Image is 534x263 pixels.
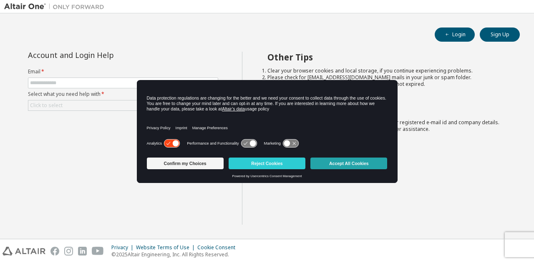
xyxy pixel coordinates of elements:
li: Clear your browser cookies and local storage, if you continue experiencing problems. [267,68,505,74]
img: instagram.svg [64,247,73,255]
div: Click to select [30,102,63,109]
img: youtube.svg [92,247,104,255]
button: Login [435,28,475,42]
div: Website Terms of Use [136,244,197,251]
img: altair_logo.svg [3,247,45,255]
h2: Other Tips [267,52,505,63]
p: © 2025 Altair Engineering, Inc. All Rights Reserved. [111,251,240,258]
div: Click to select [28,100,218,110]
img: Altair One [4,3,108,11]
div: Privacy [111,244,136,251]
label: Select what you need help with [28,91,218,98]
button: Sign Up [480,28,520,42]
div: Account and Login Help [28,52,180,58]
label: Email [28,68,218,75]
img: linkedin.svg [78,247,87,255]
li: Please check for [EMAIL_ADDRESS][DOMAIN_NAME] mails in your junk or spam folder. [267,74,505,81]
img: facebook.svg [50,247,59,255]
div: Cookie Consent [197,244,240,251]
